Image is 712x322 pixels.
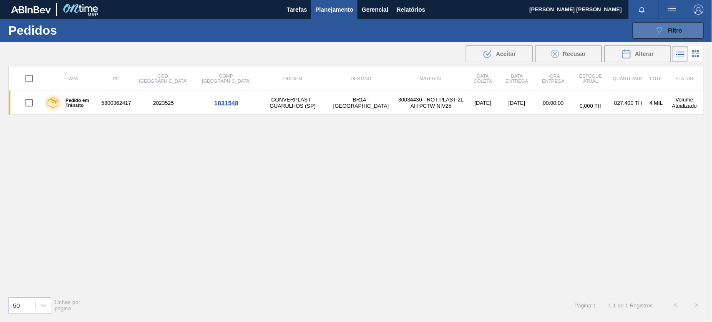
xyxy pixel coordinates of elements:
td: CONVERPLAST - GUARULHOS (SP) [258,91,327,115]
img: userActions [667,5,677,15]
button: > [686,295,707,316]
div: 50 [13,302,20,309]
span: Material [420,76,443,81]
h1: Pedidos [8,25,131,35]
td: [DATE] [499,91,535,115]
span: Comp. [GEOGRAPHIC_DATA] [202,74,250,84]
label: Pedido em Trânsito [61,98,97,108]
span: 1 - 1 de 1 Registros [609,302,653,309]
td: Volume Atualizado [666,91,704,115]
span: Etapa [63,76,78,81]
button: Alterar [604,46,671,62]
img: TNhmsLtSVTkK8tSr43FrP2fwEKptu5GPRR3wAAAABJRU5ErkJggg== [11,6,51,13]
span: Gerencial [362,5,388,15]
span: Relatórios [397,5,425,15]
span: Status [676,76,693,81]
td: 4 MIL [647,91,666,115]
div: Visão em Cards [688,46,704,62]
span: Página : 1 [574,302,596,309]
span: Linhas por página [55,299,81,312]
td: BR14 - [GEOGRAPHIC_DATA] [327,91,395,115]
button: Notificações [629,4,655,15]
span: Estoque atual [579,74,602,84]
img: Logout [694,5,704,15]
span: Destino [351,76,372,81]
button: < [665,295,686,316]
span: Tarefas [287,5,307,15]
span: Data Entrega [506,74,528,84]
span: Planejamento [315,5,353,15]
td: 30034430 - ROT PLAST 2L AH PCTW NIV25 [395,91,467,115]
span: Filtro [668,27,682,34]
div: Visão em Lista [672,46,688,62]
td: [DATE] [467,91,499,115]
div: 1831548 [196,99,257,106]
span: Cód. [GEOGRAPHIC_DATA] [139,74,188,84]
div: Alterar Pedido [604,46,671,62]
a: Pedido em Trânsito58003624172023525CONVERPLAST - GUARULHOS (SP)BR14 - [GEOGRAPHIC_DATA]30034430 -... [9,91,704,115]
button: Filtro [633,22,704,39]
span: Origem [283,76,302,81]
td: 5800362417 [100,91,132,115]
span: Data coleta [474,74,492,84]
div: Aceitar [466,46,533,62]
td: 00:00:00 [535,91,572,115]
span: 0,000 TH [580,103,601,109]
span: Recusar [563,51,586,57]
span: Aceitar [496,51,516,57]
span: Quantidade [613,76,643,81]
div: Recusar [535,46,602,62]
span: Hora Entrega [542,74,565,84]
td: 2023525 [132,91,194,115]
span: Alterar [635,51,654,57]
td: 827,400 TH [609,91,647,115]
span: PO [113,76,120,81]
span: Lote [650,76,662,81]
